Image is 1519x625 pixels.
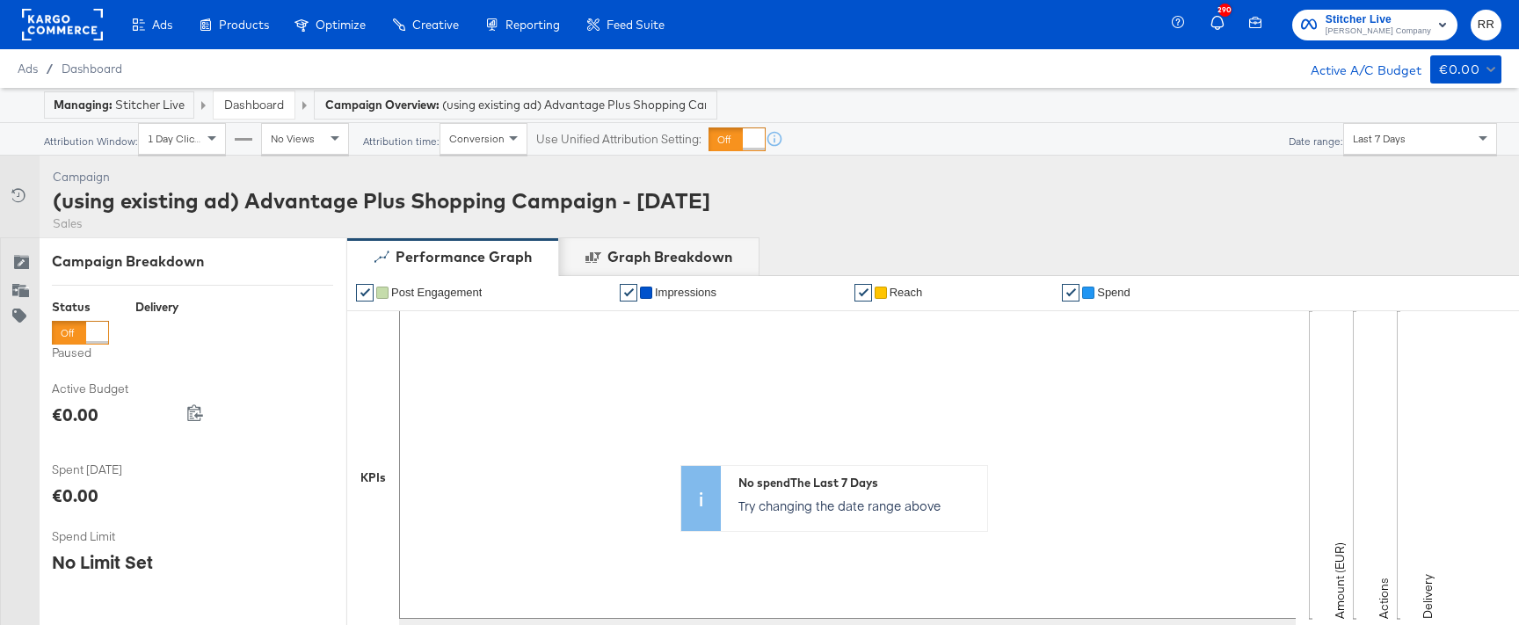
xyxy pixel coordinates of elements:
span: Active Budget [52,381,184,397]
span: Spent [DATE] [52,461,184,478]
span: Spend [1097,286,1130,299]
span: / [38,62,62,76]
label: Use Unified Attribution Setting: [536,131,701,148]
button: RR [1471,10,1501,40]
span: Conversion [449,132,505,145]
div: 290 [1218,4,1232,17]
div: Attribution Window: [43,135,138,148]
a: ✔ [1062,284,1079,302]
div: Active A/C Budget [1292,55,1421,82]
span: Ads [18,62,38,76]
div: Date range: [1288,135,1343,148]
span: Reach [890,286,923,299]
strong: Managing: [54,98,113,112]
a: Dashboard [224,97,284,113]
div: €0.00 [1439,59,1479,81]
span: (using existing ad) Advantage Plus Shopping Campaign - September 9th, 2025 [442,97,706,113]
div: Performance Graph [396,247,532,267]
button: Stitcher Live[PERSON_NAME] Company [1292,10,1457,40]
label: Paused [52,345,109,361]
div: Campaign [53,169,710,185]
span: 1 Day Clicks [148,132,205,145]
a: ✔ [854,284,872,302]
span: No Views [271,132,315,145]
div: Campaign Breakdown [52,251,333,272]
div: Attribution time: [362,135,440,148]
p: Try changing the date range above [738,497,978,514]
span: [PERSON_NAME] Company [1326,25,1431,39]
span: Reporting [505,18,560,32]
a: Dashboard [62,62,122,76]
span: Feed Suite [607,18,665,32]
span: Impressions [655,286,716,299]
div: Delivery [135,299,178,316]
div: No Limit Set [52,549,153,575]
a: ✔ [356,284,374,302]
span: Post Engagement [391,286,482,299]
div: €0.00 [52,483,98,508]
div: (using existing ad) Advantage Plus Shopping Campaign - [DATE] [53,185,710,215]
span: Stitcher Live [1326,11,1431,29]
div: Sales [53,215,710,232]
span: RR [1478,15,1494,35]
button: €0.00 [1430,55,1501,84]
span: Last 7 Days [1353,132,1406,145]
div: Stitcher Live [54,97,185,113]
div: Status [52,299,109,316]
span: Optimize [316,18,366,32]
span: Products [219,18,269,32]
span: Spend Limit [52,528,184,545]
div: Graph Breakdown [607,247,732,267]
a: ✔ [620,284,637,302]
span: Creative [412,18,459,32]
strong: Campaign Overview: [325,98,440,112]
div: €0.00 [52,402,98,427]
div: No spend The Last 7 Days [738,475,978,491]
button: 290 [1208,8,1238,42]
span: Ads [152,18,172,32]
